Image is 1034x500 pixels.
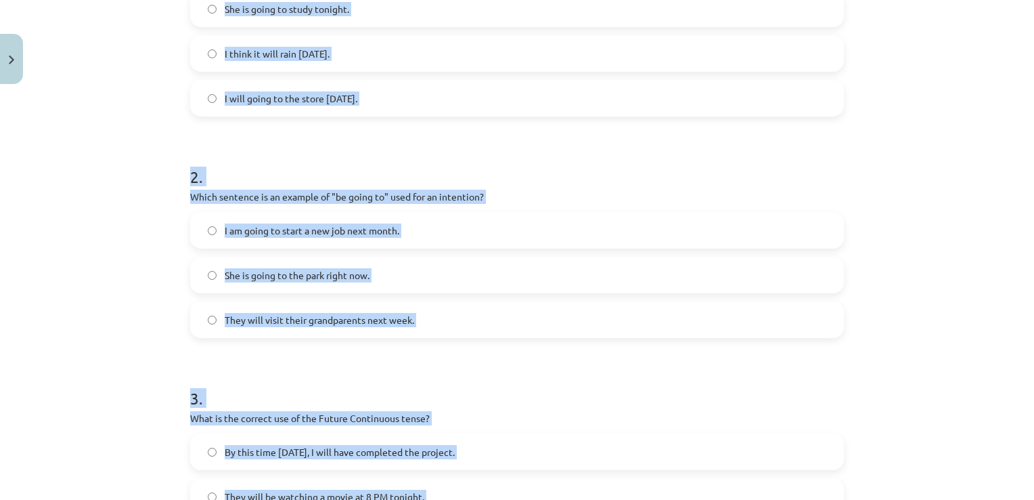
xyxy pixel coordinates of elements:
[190,144,844,186] h1: 2 .
[225,91,357,106] span: I will going to the store [DATE].
[225,268,369,283] span: She is going to the park right now.
[225,47,330,61] span: I think it will rain [DATE].
[225,2,349,16] span: She is going to study tonight.
[225,445,455,459] span: By this time [DATE], I will have completed the project.
[208,226,217,235] input: I am going to start a new job next month.
[208,5,217,14] input: She is going to study tonight.
[208,316,217,325] input: They will visit their grandparents next week.
[190,365,844,407] h1: 3 .
[190,190,844,204] p: Which sentence is an example of "be going to" used for an intention?
[208,49,217,58] input: I think it will rain [DATE].
[208,94,217,103] input: I will going to the store [DATE].
[208,271,217,280] input: She is going to the park right now.
[225,313,414,327] span: They will visit their grandparents next week.
[225,224,399,238] span: I am going to start a new job next month.
[190,411,844,425] p: What is the correct use of the Future Continuous tense?
[208,448,217,457] input: By this time [DATE], I will have completed the project.
[9,56,14,64] img: icon-close-lesson-0947bae3869378f0d4975bcd49f059093ad1ed9edebbc8119c70593378902aed.svg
